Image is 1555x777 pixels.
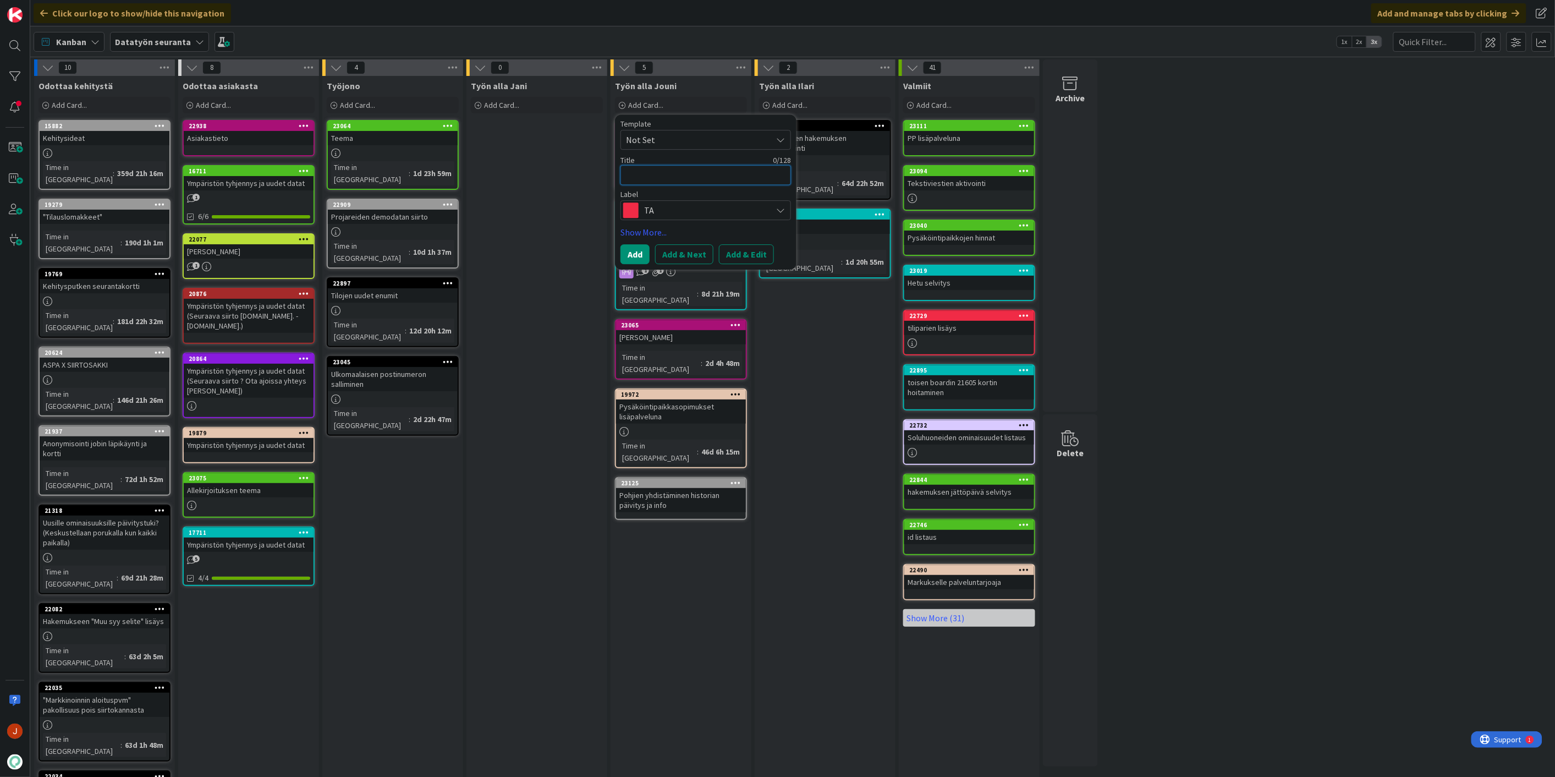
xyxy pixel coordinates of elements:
[52,100,87,110] span: Add Card...
[1393,32,1476,52] input: Quick Filter...
[760,220,890,234] div: Oikotie
[183,353,315,418] a: 20864Ympäristön tyhjennys ja uudet datat (Seuraava siirto ? Ota ajoissa yhteys [PERSON_NAME])
[904,311,1034,335] div: 22729tiliparien lisäys
[620,226,791,239] a: Show More...
[184,364,314,398] div: Ympäristön tyhjennys ja uudet datat (Seuraava siirto ? Ota ajoissa yhteys [PERSON_NAME])
[126,650,166,663] div: 63d 2h 5m
[113,167,114,179] span: :
[331,407,409,431] div: Time in [GEOGRAPHIC_DATA]
[184,428,314,438] div: 19879
[699,288,743,300] div: 8d 21h 19m
[39,120,171,190] a: 15882KehitysideatTime in [GEOGRAPHIC_DATA]:359d 21h 16m
[184,166,314,190] div: 16711Ympäristön tyhjennys ja uudet datat
[903,80,931,91] span: Valmiit
[904,420,1034,430] div: 22732
[183,233,315,279] a: 22077[PERSON_NAME]
[616,478,746,512] div: 23125Pohjien yhdistäminen historian päivitys ja info
[39,505,171,594] a: 21318Uusille ominaisuuksille päivitystuki? (Keskustellaan porukalla kun kaikki paikalla)Time in [...
[57,4,60,13] div: 1
[904,530,1034,544] div: id listaus
[759,120,891,200] a: 21862Dynaamisen hakemuksen konfigurointiTime in [GEOGRAPHIC_DATA]:64d 22h 52m
[45,684,169,692] div: 22035
[40,683,169,717] div: 22035"Markkinoinnin aloituspvm" pakollisuus pois siirtokannasta
[719,244,774,264] button: Add & Edit
[189,290,314,298] div: 20876
[763,250,841,274] div: Time in [GEOGRAPHIC_DATA]
[45,122,169,130] div: 15882
[331,319,405,343] div: Time in [GEOGRAPHIC_DATA]
[904,266,1034,276] div: 23019
[615,80,677,91] span: Työn alla Jouni
[701,357,702,369] span: :
[189,122,314,130] div: 22938
[616,390,746,400] div: 19972
[189,474,314,482] div: 23075
[7,754,23,770] img: avatar
[7,724,23,739] img: JM
[765,122,890,130] div: 21862
[655,244,713,264] button: Add & Next
[184,131,314,145] div: Asiakastieto
[409,413,410,425] span: :
[903,120,1035,156] a: 23111PP lisäpalveluna
[1057,446,1084,459] div: Delete
[183,527,315,586] a: 17711Ympäristön tyhjennys ja uudet datat4/4
[40,121,169,145] div: 15882Kehitysideat
[202,61,221,74] span: 8
[904,475,1034,485] div: 22844
[759,209,891,278] a: 23082OikotieTime in [GEOGRAPHIC_DATA]:1d 20h 55m
[904,485,1034,499] div: hakemuksen jättöpäivä selvitys
[114,394,166,406] div: 146d 21h 26m
[328,357,458,367] div: 23045
[621,321,746,329] div: 23065
[39,80,113,91] span: Odottaa kehitystä
[120,237,122,249] span: :
[1352,36,1367,47] span: 2x
[120,739,122,751] span: :
[615,477,747,520] a: 23125Pohjien yhdistäminen historian päivitys ja info
[58,61,77,74] span: 10
[904,375,1034,400] div: toisen boardin 21605 kortin hoitaminen
[45,349,169,357] div: 20624
[184,428,314,452] div: 19879Ympäristön tyhjennys ja uudet datat
[189,429,314,437] div: 19879
[184,166,314,176] div: 16711
[904,475,1034,499] div: 22844hakemuksen jättöpäivä selvitys
[760,210,890,234] div: 23082Oikotie
[909,366,1034,374] div: 22895
[189,529,314,537] div: 17711
[619,282,697,306] div: Time in [GEOGRAPHIC_DATA]
[484,100,519,110] span: Add Card...
[619,351,701,375] div: Time in [GEOGRAPHIC_DATA]
[904,266,1034,290] div: 23019Hetu selvitys
[904,420,1034,445] div: 22732Soluhuoneiden ominaisuudet listaus
[760,131,890,155] div: Dynaamisen hakemuksen konfigurointi
[410,413,454,425] div: 2d 22h 47m
[328,200,458,210] div: 22909
[193,194,200,201] span: 1
[189,236,314,243] div: 22077
[916,100,952,110] span: Add Card...
[328,357,458,391] div: 23045Ulkomaalaisen postinumeron salliminen
[615,319,747,380] a: 23065[PERSON_NAME]Time in [GEOGRAPHIC_DATA]:2d 4h 48m
[697,446,699,458] span: :
[183,472,315,518] a: 23075Allekirjoituksen teema
[34,3,231,23] div: Click our logo to show/hide this navigation
[184,473,314,497] div: 23075Allekirjoituksen teema
[184,176,314,190] div: Ympäristön tyhjennys ja uudet datat
[904,520,1034,530] div: 22746
[327,277,459,347] a: 22897Tilojen uudet enumitTime in [GEOGRAPHIC_DATA]:12d 20h 12m
[39,682,171,762] a: 22035"Markkinoinnin aloituspvm" pakollisuus pois siirtokannastaTime in [GEOGRAPHIC_DATA]:63d 1h 48m
[40,131,169,145] div: Kehitysideat
[193,555,200,562] span: 5
[39,268,171,338] a: 19769Kehitysputken seurantakorttiTime in [GEOGRAPHIC_DATA]:181d 22h 32m
[904,131,1034,145] div: PP lisäpalveluna
[40,121,169,131] div: 15882
[909,476,1034,484] div: 22844
[331,161,409,185] div: Time in [GEOGRAPHIC_DATA]
[616,390,746,424] div: 19972Pysäköintipaikkasopimukset lisäpalveluna
[410,167,454,179] div: 1d 23h 59m
[184,121,314,145] div: 22938Asiakastieto
[122,739,166,751] div: 63d 1h 48m
[45,201,169,209] div: 19279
